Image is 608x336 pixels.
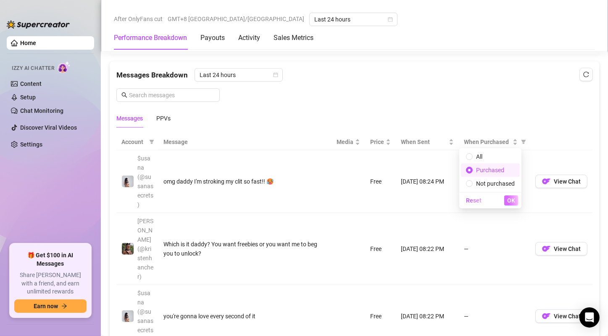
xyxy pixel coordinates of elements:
[542,245,550,253] img: OF
[519,136,528,148] span: filter
[20,107,63,114] a: Chat Monitoring
[535,242,587,256] button: OFView Chat
[337,137,353,147] span: Media
[504,195,518,205] button: OK
[542,312,550,320] img: OF
[34,303,58,309] span: Earn now
[116,114,143,123] div: Messages
[14,251,87,268] span: 🎁 Get $100 in AI Messages
[14,271,87,296] span: Share [PERSON_NAME] with a friend, and earn unlimited rewards
[200,69,278,81] span: Last 24 hours
[137,155,153,208] span: $usana (@susanasecrets)
[365,150,396,213] td: Free
[61,303,67,309] span: arrow-right
[466,197,482,204] span: Reset
[121,92,127,98] span: search
[20,141,42,148] a: Settings
[58,61,71,73] img: AI Chatter
[122,310,134,322] img: $usana (@susanasecrets)
[274,33,313,43] div: Sales Metrics
[463,195,485,205] button: Reset
[20,124,77,131] a: Discover Viral Videos
[476,180,515,187] span: Not purchased
[459,213,530,285] td: —
[20,80,42,87] a: Content
[476,153,482,160] span: All
[273,72,278,77] span: calendar
[20,94,36,101] a: Setup
[554,245,581,252] span: View Chat
[168,13,304,25] span: GMT+8 [GEOGRAPHIC_DATA]/[GEOGRAPHIC_DATA]
[122,243,134,255] img: Kristen (@kristenhancher)
[12,64,54,72] span: Izzy AI Chatter
[401,137,447,147] span: When Sent
[14,299,87,313] button: Earn nowarrow-right
[116,68,592,82] div: Messages Breakdown
[535,175,587,188] button: OFView Chat
[535,309,587,323] button: OFView Chat
[163,312,326,321] div: you're gonna love every second of it
[114,13,163,25] span: After OnlyFans cut
[156,114,171,123] div: PPVs
[388,17,393,22] span: calendar
[7,20,70,29] img: logo-BBDzfeDw.svg
[163,177,326,186] div: omg daddy I'm stroking my clit so fast!! 🥵
[163,240,326,258] div: Which is it daddy? You want freebies or you want me to beg you to unlock?
[535,315,587,322] a: OFView Chat
[147,136,156,148] span: filter
[129,91,215,100] input: Search messages
[396,134,459,150] th: When Sent
[20,40,36,46] a: Home
[507,197,515,204] span: OK
[332,134,365,150] th: Media
[476,167,504,173] span: Purchased
[535,248,587,254] a: OFView Chat
[365,134,396,150] th: Price
[464,137,511,147] span: When Purchased
[365,213,396,285] td: Free
[122,176,134,187] img: $usana (@susanasecrets)
[542,177,550,186] img: OF
[396,213,459,285] td: [DATE] 08:22 PM
[200,33,225,43] div: Payouts
[149,139,154,144] span: filter
[459,150,530,213] td: —
[121,137,146,147] span: Account
[396,150,459,213] td: [DATE] 08:24 PM
[114,33,187,43] div: Performance Breakdown
[583,72,589,77] span: reload
[554,313,581,320] span: View Chat
[459,134,530,150] th: When Purchased
[579,307,600,328] div: Open Intercom Messenger
[521,139,526,144] span: filter
[554,178,581,185] span: View Chat
[238,33,260,43] div: Activity
[370,137,384,147] span: Price
[314,13,392,26] span: Last 24 hours
[158,134,332,150] th: Message
[137,218,153,280] span: [PERSON_NAME] (@kristenhancher)
[535,180,587,187] a: OFView Chat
